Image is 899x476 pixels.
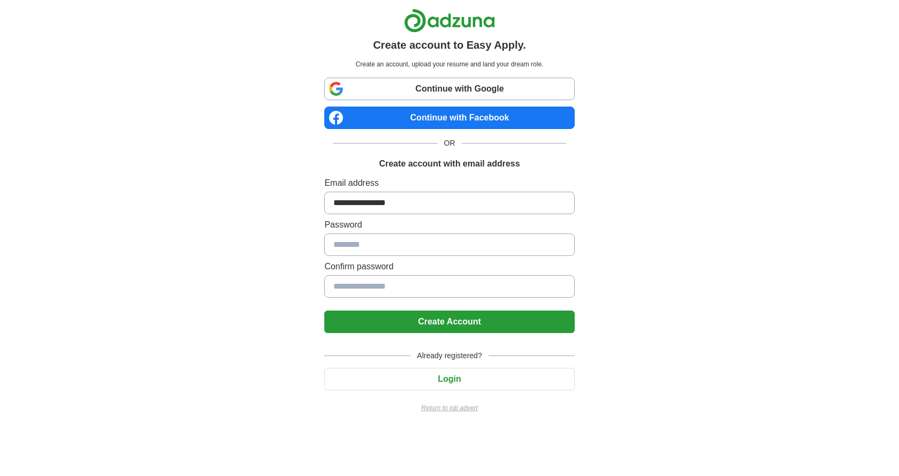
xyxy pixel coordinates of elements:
a: Return to job advert [324,403,574,413]
a: Continue with Google [324,78,574,100]
label: Email address [324,177,574,190]
a: Continue with Facebook [324,107,574,129]
button: Create Account [324,311,574,333]
h1: Create account to Easy Apply. [373,37,526,53]
img: Adzuna logo [404,9,495,33]
p: Create an account, upload your resume and land your dream role. [326,59,572,69]
label: Password [324,218,574,231]
button: Login [324,368,574,390]
a: Login [324,374,574,383]
label: Confirm password [324,260,574,273]
h1: Create account with email address [379,157,520,170]
span: Already registered? [410,350,488,361]
span: OR [438,138,462,149]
